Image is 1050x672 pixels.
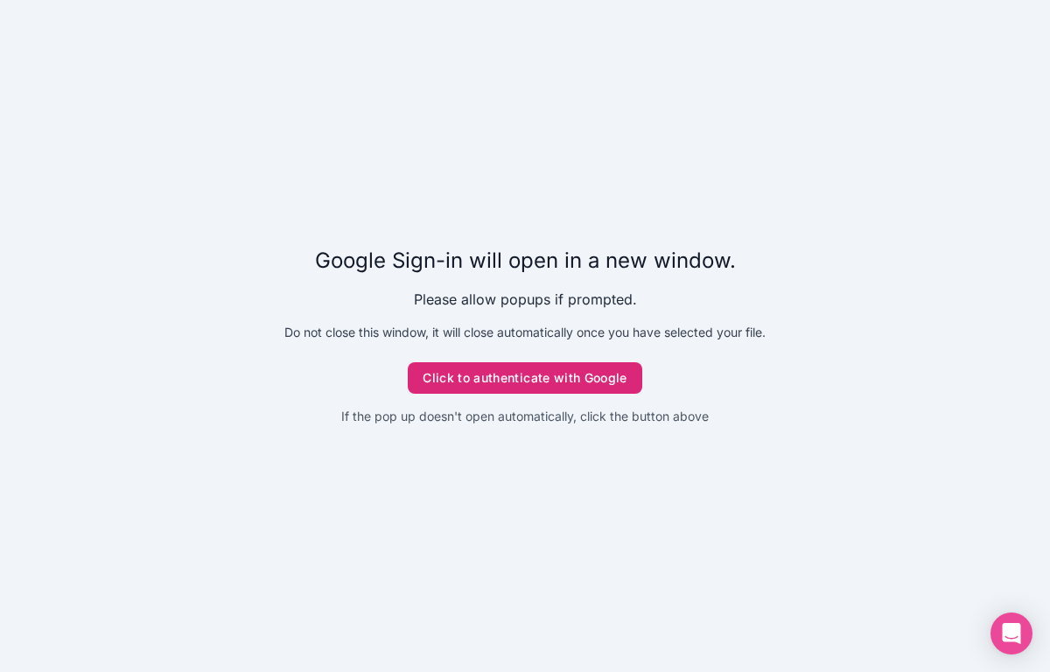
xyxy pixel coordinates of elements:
p: Google Sign-in will open in a new window. [315,247,736,275]
p: If the pop up doesn't open automatically, click the button above [341,408,709,425]
button: Click to authenticate with Google [408,362,642,394]
div: Open Intercom Messenger [990,612,1032,654]
p: Please allow popups if prompted. [414,289,637,310]
p: Do not close this window, it will close automatically once you have selected your file. [284,324,766,341]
